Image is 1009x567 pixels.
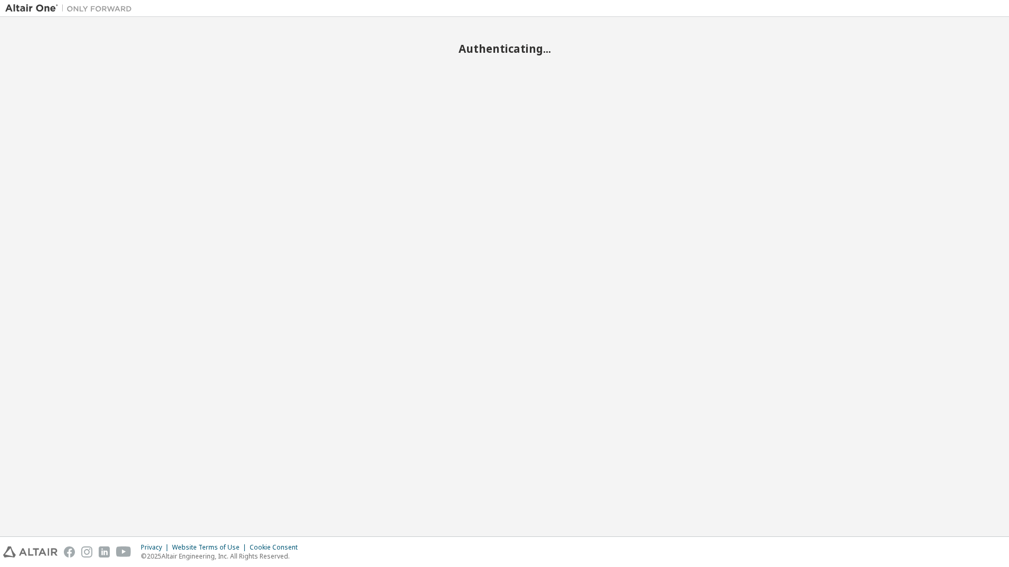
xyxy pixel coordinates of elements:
img: Altair One [5,3,137,14]
img: linkedin.svg [99,546,110,557]
div: Website Terms of Use [172,543,250,552]
img: altair_logo.svg [3,546,58,557]
img: youtube.svg [116,546,131,557]
p: © 2025 Altair Engineering, Inc. All Rights Reserved. [141,552,304,561]
div: Cookie Consent [250,543,304,552]
img: facebook.svg [64,546,75,557]
div: Privacy [141,543,172,552]
h2: Authenticating... [5,42,1004,55]
img: instagram.svg [81,546,92,557]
